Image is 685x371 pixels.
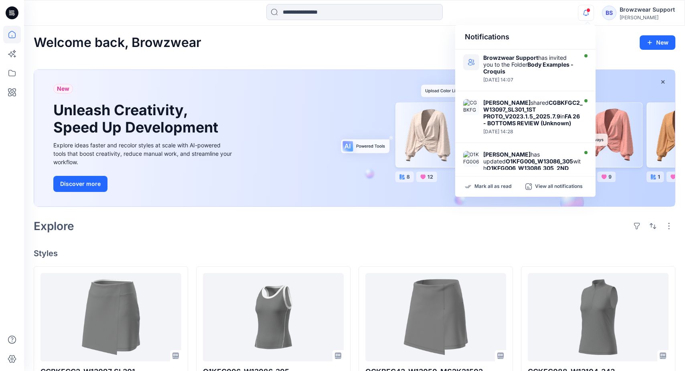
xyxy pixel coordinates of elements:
h4: Styles [34,249,675,258]
div: Monday, July 14, 2025 14:28 [483,129,583,135]
a: O1KFG006_W13086_305 [203,273,344,361]
img: O1KFG006_W13086_305_2ND PROTO_V2023.1.5_2025.7.4 [463,151,479,167]
img: Body Examples - Croquis [463,54,479,70]
div: Notifications [455,25,596,49]
span: New [57,84,69,94]
button: Discover more [53,176,107,192]
strong: FA 26 - BOTTOMS REVIEW (Unknown) [483,113,580,126]
strong: [PERSON_NAME] [483,151,531,158]
h1: Unleash Creativity, Speed Up Development [53,102,222,136]
div: has invited you to the Folder [483,54,576,75]
div: Explore ideas faster and recolor styles at scale with AI-powered tools that boost creativity, red... [53,141,234,166]
a: CGKFG088_W13104_343 [528,273,669,361]
strong: [PERSON_NAME] [483,99,531,106]
div: Browzwear Support [620,5,675,14]
strong: Browzwear Support [483,54,538,61]
div: [PERSON_NAME] [620,14,675,20]
div: Thursday, August 07, 2025 14:07 [483,77,576,83]
a: CGBKFGC2_W13097_SL301 [41,273,181,361]
p: View all notifications [535,183,583,190]
div: shared in [483,99,583,126]
div: BS [602,6,616,20]
a: Discover more [53,176,234,192]
strong: O1KFG006_W13086_305_2ND PROTO_V2023.1.5_2025.7.4 [483,165,569,178]
h2: Explore [34,220,74,232]
button: New [640,35,675,50]
p: Mark all as read [474,183,511,190]
div: has updated with [483,151,583,178]
strong: Body Examples - Croquis [483,61,574,75]
strong: O1KFG006_W13086_305 [506,158,573,165]
strong: CGBKFGC2_W13097_SL301_1ST PROTO_V2023.1.5_2025.7.9 [483,99,583,120]
img: CGBKFGC2_W13097_SL301_1ST PROTO_V2023.1.5_2025.7.9 [463,99,479,115]
h2: Welcome back, Browzwear [34,35,201,50]
a: OGKBFG43_W13050_MS2K21502 [365,273,506,361]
